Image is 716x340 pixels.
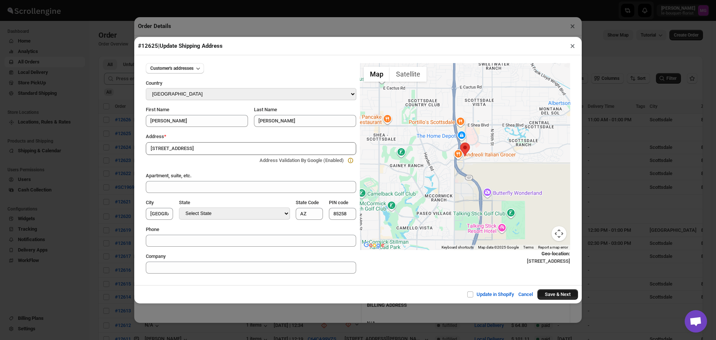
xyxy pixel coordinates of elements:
span: Update in Shopify [477,291,514,297]
button: Update in Shopify [462,287,518,302]
span: Last Name [254,107,277,112]
div: Country [146,79,356,88]
a: Report a map error [538,245,568,249]
span: Map data ©2025 Google [478,245,519,249]
span: Phone [146,227,159,232]
a: Terms (opens in new tab) [523,245,534,249]
button: Cancel [514,287,537,302]
button: Keyboard shortcuts [442,245,474,250]
button: Save & Next [537,289,578,300]
button: Show satellite imagery [390,67,427,82]
span: Apartment, suite, etc. [146,173,192,178]
span: Company [146,253,166,259]
button: × [567,41,578,51]
div: Open chat [685,310,707,333]
span: Address Validation By Google (Enabled) [260,157,344,163]
div: State [179,199,289,208]
div: [STREET_ADDRESS] [360,250,570,265]
input: Enter a address [146,142,356,155]
span: PIN code [329,200,348,205]
button: Show street map [364,67,390,82]
button: Map camera controls [552,226,566,241]
div: Address [146,133,356,140]
img: Google [362,240,386,250]
span: First Name [146,107,169,112]
a: Open this area in Google Maps (opens a new window) [362,240,386,250]
b: Geo-location : [541,251,570,256]
span: Customer's addresses [150,65,194,71]
button: Customer's addresses [146,63,204,74]
span: #12625 | Update Shipping Address [138,43,223,49]
span: State Code [296,200,319,205]
span: City [146,200,154,205]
